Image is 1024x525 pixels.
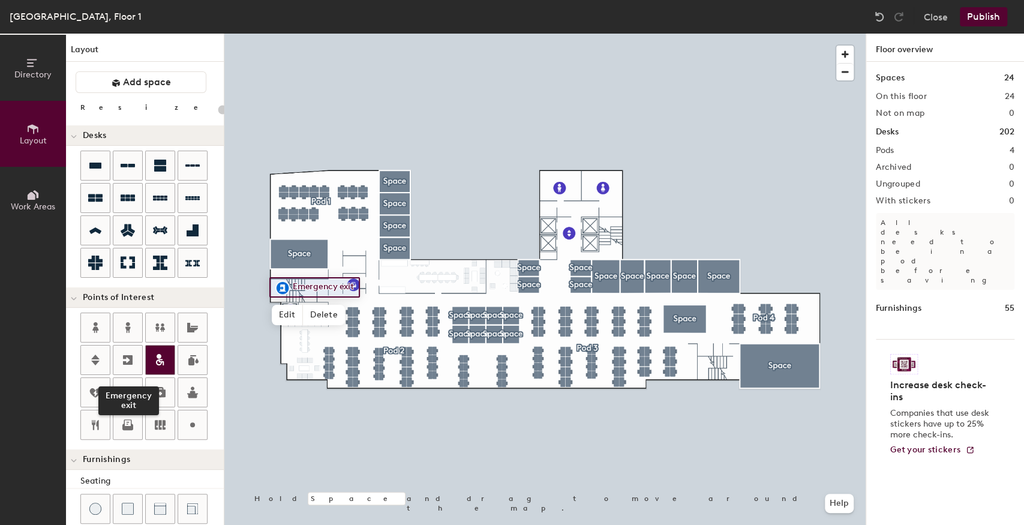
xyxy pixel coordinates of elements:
[11,202,55,212] span: Work Areas
[1009,196,1014,206] h2: 0
[1009,163,1014,172] h2: 0
[272,305,303,325] span: Edit
[866,34,1024,62] h1: Floor overview
[83,293,154,302] span: Points of Interest
[145,494,175,524] button: Couch (middle)
[187,503,199,515] img: Couch (corner)
[890,445,960,455] span: Get your stickers
[890,408,993,440] p: Companies that use desk stickers have up to 25% more check-ins.
[80,494,110,524] button: Stool
[83,455,130,464] span: Furnishings
[890,354,918,374] img: Sticker logo
[1005,302,1014,315] h1: 55
[876,163,911,172] h2: Archived
[89,503,101,515] img: Stool
[123,76,171,88] span: Add space
[1009,179,1014,189] h2: 0
[113,345,143,375] button: Emergency exit
[876,125,899,139] h1: Desks
[1009,109,1014,118] h2: 0
[890,445,975,455] a: Get your stickers
[154,503,166,515] img: Couch (middle)
[876,213,1014,290] p: All desks need to be in a pod before saving
[825,494,854,513] button: Help
[122,503,134,515] img: Cushion
[876,179,920,189] h2: Ungrouped
[66,43,224,62] h1: Layout
[876,302,921,315] h1: Furnishings
[1004,92,1014,101] h2: 24
[178,494,208,524] button: Couch (corner)
[1010,146,1014,155] h2: 4
[1004,71,1014,85] h1: 24
[876,71,905,85] h1: Spaces
[303,305,345,325] span: Delete
[999,125,1014,139] h1: 202
[14,70,52,80] span: Directory
[876,109,924,118] h2: Not on map
[80,103,213,112] div: Resize
[80,475,224,488] div: Seating
[893,11,905,23] img: Redo
[76,71,206,93] button: Add space
[876,92,927,101] h2: On this floor
[876,196,930,206] h2: With stickers
[113,494,143,524] button: Cushion
[10,9,142,24] div: [GEOGRAPHIC_DATA], Floor 1
[960,7,1007,26] button: Publish
[924,7,948,26] button: Close
[876,146,894,155] h2: Pods
[890,379,993,403] h4: Increase desk check-ins
[873,11,885,23] img: Undo
[83,131,106,140] span: Desks
[20,136,47,146] span: Layout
